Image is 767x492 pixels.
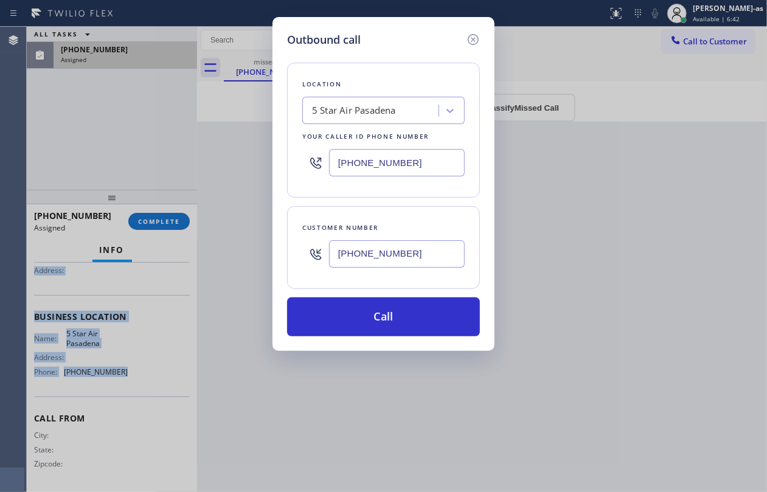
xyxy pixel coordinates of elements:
[312,104,396,118] div: 5 Star Air Pasadena
[302,221,465,234] div: Customer number
[329,149,465,176] input: (123) 456-7890
[302,130,465,143] div: Your caller id phone number
[287,297,480,336] button: Call
[329,240,465,268] input: (123) 456-7890
[302,78,465,91] div: Location
[287,32,361,48] h5: Outbound call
